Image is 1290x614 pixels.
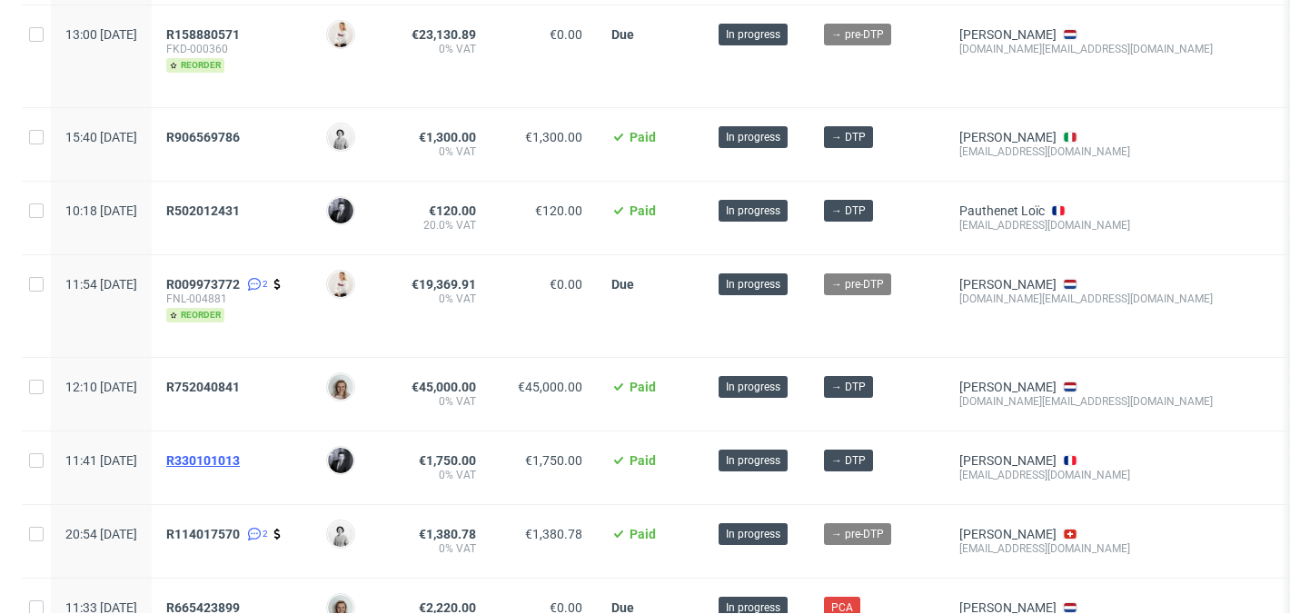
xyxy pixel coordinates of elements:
a: R906569786 [166,130,243,144]
span: 0% VAT [399,541,476,556]
a: [PERSON_NAME] [959,130,1057,144]
span: 2 [263,527,268,541]
span: €45,000.00 [412,380,476,394]
span: R906569786 [166,130,240,144]
span: 2 [263,277,268,292]
a: [PERSON_NAME] [959,277,1057,292]
span: 0% VAT [399,292,476,306]
span: 0% VAT [399,468,476,482]
span: In progress [726,26,780,43]
span: → pre-DTP [831,26,884,43]
span: 20.0% VAT [399,218,476,233]
a: [PERSON_NAME] [959,27,1057,42]
a: 2 [243,277,268,292]
span: In progress [726,203,780,219]
span: R502012431 [166,203,240,218]
span: In progress [726,276,780,292]
span: In progress [726,379,780,395]
span: €120.00 [429,203,476,218]
span: In progress [726,129,780,145]
img: Mari Fok [328,272,353,297]
span: → pre-DTP [831,526,884,542]
a: R502012431 [166,203,243,218]
a: [PERSON_NAME] [959,527,1057,541]
span: 0% VAT [399,144,476,159]
span: Due [611,277,634,292]
span: In progress [726,452,780,469]
span: R158880571 [166,27,240,42]
span: 0% VAT [399,42,476,56]
img: Dudek Mariola [328,521,353,547]
span: €23,130.89 [412,27,476,42]
span: Paid [630,130,656,144]
img: Mari Fok [328,22,353,47]
img: Philippe Dubuy [328,198,353,223]
span: 11:54 [DATE] [65,277,137,292]
span: €120.00 [535,203,582,218]
span: R330101013 [166,453,240,468]
span: → pre-DTP [831,276,884,292]
span: Paid [630,453,656,468]
span: €19,369.91 [412,277,476,292]
span: Paid [630,380,656,394]
span: reorder [166,58,224,73]
span: reorder [166,308,224,322]
span: → DTP [831,452,866,469]
span: FNL-004881 [166,292,297,306]
span: In progress [726,526,780,542]
a: R158880571 [166,27,243,42]
a: R330101013 [166,453,243,468]
span: €1,380.78 [419,527,476,541]
span: €0.00 [550,277,582,292]
span: €1,750.00 [419,453,476,468]
span: R114017570 [166,527,240,541]
a: R752040841 [166,380,243,394]
span: FKD-000360 [166,42,297,56]
span: R009973772 [166,277,240,292]
span: 12:10 [DATE] [65,380,137,394]
span: €1,750.00 [525,453,582,468]
span: 13:00 [DATE] [65,27,137,42]
img: Philippe Dubuy [328,448,353,473]
span: R752040841 [166,380,240,394]
span: €1,380.78 [525,527,582,541]
a: 2 [243,527,268,541]
span: 20:54 [DATE] [65,527,137,541]
span: → DTP [831,129,866,145]
a: [PERSON_NAME] [959,453,1057,468]
span: Paid [630,527,656,541]
a: [PERSON_NAME] [959,380,1057,394]
span: Paid [630,203,656,218]
span: 15:40 [DATE] [65,130,137,144]
a: Pauthenet Loïc [959,203,1045,218]
img: Monika Poźniak [328,374,353,400]
span: 10:18 [DATE] [65,203,137,218]
span: €0.00 [550,27,582,42]
span: → DTP [831,379,866,395]
span: €1,300.00 [419,130,476,144]
a: R114017570 [166,527,243,541]
span: → DTP [831,203,866,219]
span: Due [611,27,634,42]
span: 11:41 [DATE] [65,453,137,468]
a: R009973772 [166,277,243,292]
span: €45,000.00 [518,380,582,394]
span: 0% VAT [399,394,476,409]
span: €1,300.00 [525,130,582,144]
img: Dudek Mariola [328,124,353,150]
